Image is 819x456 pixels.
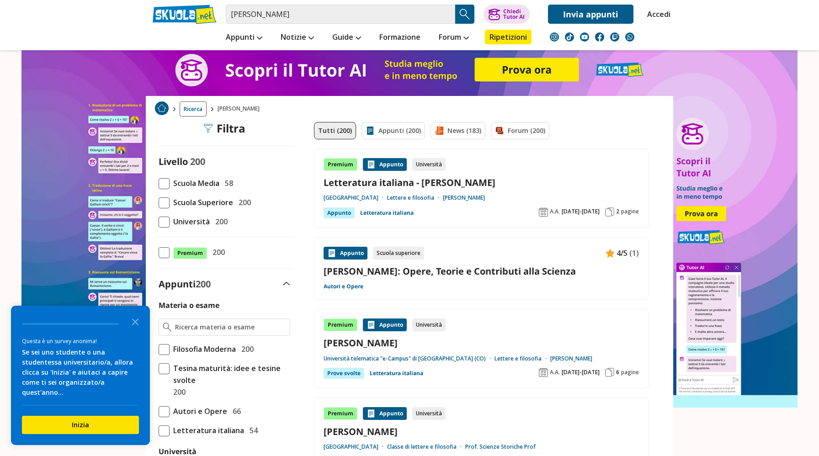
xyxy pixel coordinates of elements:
button: Inizia [22,416,139,434]
a: Ricerca [180,101,207,117]
span: Letteratura italiana [170,424,244,436]
span: Filosofia Moderna [170,343,236,355]
a: Classe di lettere e filosofia [387,443,465,451]
span: 200 [235,196,251,208]
a: [PERSON_NAME]: Opere, Teorie e Contributi alla Scienza [324,265,639,277]
span: pagine [621,208,639,215]
img: Pagine [605,368,614,377]
a: [GEOGRAPHIC_DATA] [324,194,387,201]
div: Se sei uno studente o una studentessa universitario/a, allora clicca su 'Inizia' e aiutaci a capi... [22,347,139,398]
img: Appunti contenuto [606,249,615,258]
div: Chiedi Tutor AI [503,9,525,20]
a: [PERSON_NAME] [550,355,592,362]
img: youtube [580,32,589,42]
a: [PERSON_NAME] [443,194,485,201]
span: 2 [616,208,619,215]
div: Premium [324,407,357,420]
span: 200 [190,155,205,168]
img: twitch [610,32,619,42]
div: Appunto [324,207,355,218]
button: ChiediTutor AI [484,5,530,24]
span: Scuola Superiore [170,196,233,208]
button: Close the survey [126,312,144,330]
a: [PERSON_NAME] [324,425,639,438]
span: 200 [212,216,228,228]
span: [PERSON_NAME] [218,101,263,117]
span: A.A. [550,369,560,376]
span: 54 [246,424,258,436]
div: Appunto [324,247,367,260]
a: Letteratura italiana [360,207,414,218]
input: Ricerca materia o esame [175,323,286,332]
span: Scuola Media [170,177,219,189]
div: Appunto [363,158,407,171]
div: Premium [324,158,357,171]
span: 200 [209,246,225,258]
img: WhatsApp [625,32,634,42]
a: Ripetizioni [485,30,532,44]
a: Notizie [278,30,316,46]
img: Appunti contenuto [327,249,336,258]
img: Filtra filtri mobile [204,124,213,133]
span: 200 [196,278,211,290]
a: Home [155,101,169,117]
div: Appunto [363,407,407,420]
img: Anno accademico [539,368,548,377]
a: News (183) [431,122,485,139]
img: Appunti contenuto [367,160,376,169]
a: Università telematica "e-Campus" di [GEOGRAPHIC_DATA] (CO) [324,355,495,362]
div: Questa è un survey anonima! [22,337,139,345]
a: Letteratura italiana [370,368,423,379]
a: [PERSON_NAME] [324,337,639,349]
div: Premium [324,318,357,331]
a: Guide [330,30,363,46]
a: Autori e Opere [324,283,363,290]
span: Tesina maturità: idee e tesine svolte [170,362,290,386]
label: Appunti [159,278,211,290]
input: Cerca appunti, riassunti o versioni [226,5,455,24]
a: Invia appunti [548,5,633,24]
div: Scuola superiore [373,247,424,260]
img: Anno accademico [539,207,548,217]
img: Appunti contenuto [367,409,376,418]
span: [DATE]-[DATE] [562,208,600,215]
a: Formazione [377,30,423,46]
a: Prof. Scienze Storiche Prof [465,443,536,451]
span: (1) [629,247,639,259]
a: Letteratura italiana - [PERSON_NAME] [324,176,639,189]
span: pagine [621,369,639,376]
span: 58 [221,177,233,189]
span: 4/5 [617,247,628,259]
div: Università [412,318,446,331]
button: Search Button [455,5,474,24]
a: Appunti [223,30,265,46]
a: Forum (200) [491,122,549,139]
img: Pagine [605,207,614,217]
span: A.A. [550,208,560,215]
span: Premium [173,247,207,259]
div: Appunto [363,318,407,331]
a: Forum [436,30,471,46]
a: Accedi [647,5,666,24]
img: tiktok [565,32,574,42]
span: [DATE]-[DATE] [562,369,600,376]
div: Filtra [204,122,245,135]
label: Materia o esame [159,300,219,310]
a: [GEOGRAPHIC_DATA] [324,443,387,451]
img: facebook [595,32,604,42]
a: Lettere e filosofia [495,355,550,362]
img: Cerca appunti, riassunti o versioni [458,7,472,21]
img: Appunti filtro contenuto [366,126,375,135]
img: instagram [550,32,559,42]
div: Università [412,158,446,171]
label: Livello [159,155,188,168]
span: 200 [238,343,254,355]
a: Lettere e filosofia [387,194,443,201]
img: Forum filtro contenuto [495,126,504,135]
span: Autori e Opere [170,405,227,417]
div: Survey [11,306,150,445]
img: Ricerca materia o esame [163,323,171,332]
a: Tutti (200) [314,122,356,139]
img: News filtro contenuto [435,126,444,135]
